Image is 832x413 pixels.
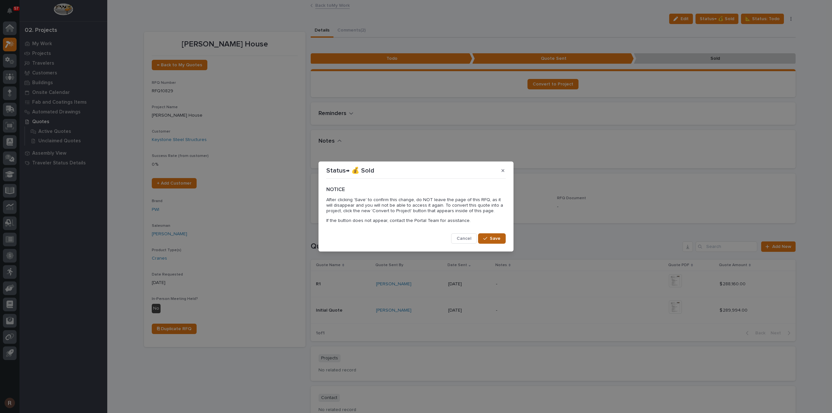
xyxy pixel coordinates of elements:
[326,167,374,174] p: Status→ 💰 Sold
[457,236,471,241] span: Cancel
[326,218,506,224] p: If the button does not appear, contact the Portal Team for assistance.
[326,197,506,213] p: After clicking 'Save' to confirm this change, do NOT leave the page of this RFQ, as it will disap...
[478,233,506,244] button: Save
[326,187,506,193] h2: NOTICE
[451,233,477,244] button: Cancel
[490,236,500,241] span: Save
